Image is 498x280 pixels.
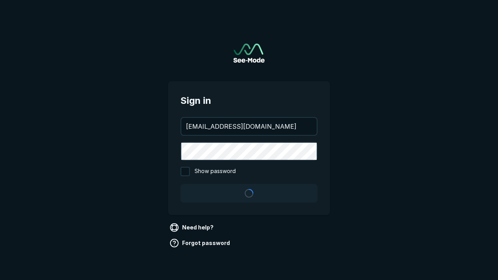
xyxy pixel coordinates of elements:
span: Sign in [181,94,317,108]
span: Show password [195,167,236,176]
img: See-Mode Logo [233,44,265,63]
a: Go to sign in [233,44,265,63]
a: Need help? [168,221,217,234]
a: Forgot password [168,237,233,249]
input: your@email.com [181,118,317,135]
